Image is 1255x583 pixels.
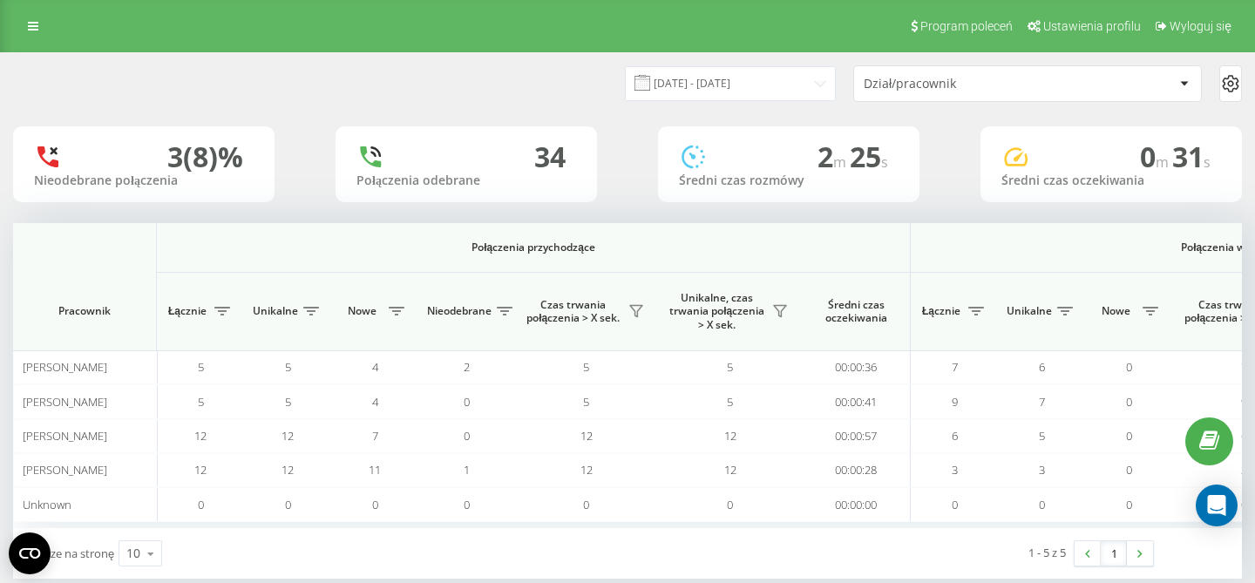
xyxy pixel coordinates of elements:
span: 7 [952,359,958,375]
span: 31 [1172,138,1211,175]
td: 00:00:36 [802,350,911,384]
td: 00:00:28 [802,453,911,487]
span: 9 [1241,394,1247,410]
span: 3 [952,462,958,478]
span: 1 [464,462,470,478]
span: Czas trwania połączenia > X sek. [523,298,623,325]
span: 0 [1126,428,1132,444]
div: 3 (8)% [167,140,243,173]
span: 12 [724,428,736,444]
span: 6 [1039,359,1045,375]
span: 0 [1140,138,1172,175]
span: 12 [724,462,736,478]
span: 6 [952,428,958,444]
span: Unikalne [253,304,298,318]
span: 0 [285,497,291,512]
div: Dział/pracownik [864,77,1072,92]
span: 5 [583,359,589,375]
span: 5 [1039,428,1045,444]
span: Nieodebrane [427,304,492,318]
span: 0 [372,497,378,512]
span: 5 [198,394,204,410]
span: 0 [1126,359,1132,375]
span: 5 [198,359,204,375]
span: Unikalne [1007,304,1052,318]
span: 2 [817,138,850,175]
button: Open CMP widget [9,532,51,574]
div: Nieodebrane połączenia [34,173,254,188]
td: 00:00:41 [802,384,911,418]
span: 25 [850,138,888,175]
span: Unikalne, czas trwania połączenia > X sek. [667,291,767,332]
span: 12 [194,462,207,478]
span: 0 [464,497,470,512]
span: 4 [372,394,378,410]
span: Nowe [340,304,383,318]
span: 12 [282,428,294,444]
span: [PERSON_NAME] [23,428,107,444]
span: 3 [1039,462,1045,478]
td: 00:00:57 [802,419,911,453]
span: Połączenia przychodzące [202,241,865,254]
div: 10 [126,545,140,562]
span: [PERSON_NAME] [23,394,107,410]
span: Łącznie [919,304,963,318]
span: 5 [583,394,589,410]
span: 12 [580,428,593,444]
span: Pracownik [28,304,141,318]
span: 0 [1126,462,1132,478]
span: Średni czas oczekiwania [815,298,897,325]
span: m [833,153,850,172]
span: 4 [372,359,378,375]
div: Połączenia odebrane [356,173,576,188]
span: 0 [198,497,204,512]
span: 2 [464,359,470,375]
span: 9 [952,394,958,410]
span: 5 [727,359,733,375]
span: 5 [727,394,733,410]
span: 7 [1241,359,1247,375]
span: [PERSON_NAME] [23,359,107,375]
span: s [1204,153,1211,172]
span: [PERSON_NAME] [23,462,107,478]
span: Program poleceń [920,19,1013,33]
td: 00:00:00 [802,487,911,521]
span: 12 [580,462,593,478]
span: 0 [1241,497,1247,512]
span: 3 [1241,462,1247,478]
span: 11 [369,462,381,478]
span: Unknown [23,497,71,512]
span: Wyloguj się [1170,19,1231,33]
span: 12 [194,428,207,444]
span: 6 [1241,428,1247,444]
span: Wiersze na stronę [22,546,114,561]
span: 0 [464,428,470,444]
span: 0 [464,394,470,410]
span: 0 [1039,497,1045,512]
span: 0 [1126,394,1132,410]
div: 34 [534,140,566,173]
div: Średni czas rozmówy [679,173,899,188]
span: 0 [583,497,589,512]
span: s [881,153,888,172]
span: 5 [285,394,291,410]
span: Ustawienia profilu [1043,19,1141,33]
span: 12 [282,462,294,478]
span: 0 [727,497,733,512]
span: m [1156,153,1172,172]
div: 1 - 5 z 5 [1028,544,1066,561]
span: 7 [372,428,378,444]
span: 5 [285,359,291,375]
span: 0 [1126,497,1132,512]
a: 1 [1101,541,1127,566]
div: Średni czas oczekiwania [1001,173,1221,188]
span: Łącznie [166,304,209,318]
div: Open Intercom Messenger [1196,485,1238,526]
span: Nowe [1094,304,1137,318]
span: 7 [1039,394,1045,410]
span: 0 [952,497,958,512]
